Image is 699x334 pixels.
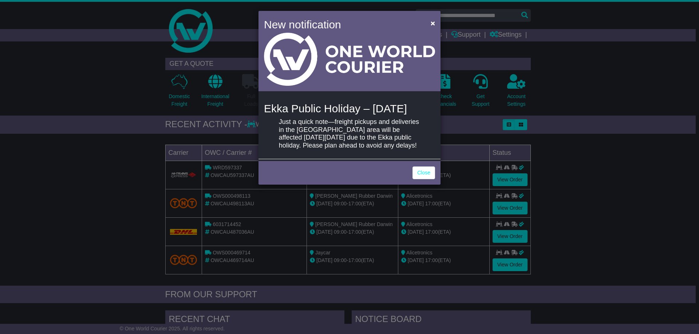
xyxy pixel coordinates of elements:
[264,33,435,86] img: Light
[427,16,439,31] button: Close
[412,166,435,179] a: Close
[279,118,420,149] p: Just a quick note—freight pickups and deliveries in the [GEOGRAPHIC_DATA] area will be affected [...
[264,102,435,114] h4: Ekka Public Holiday – [DATE]
[264,16,420,33] h4: New notification
[431,19,435,27] span: ×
